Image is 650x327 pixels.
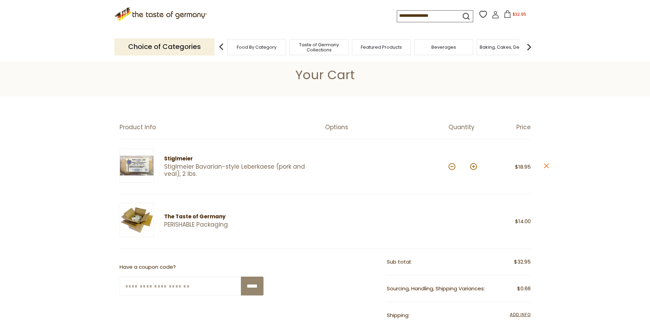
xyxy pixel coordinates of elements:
a: Featured Products [361,45,402,50]
div: Price [490,124,531,131]
div: Stiglmeier [164,155,313,163]
a: Food By Category [237,45,277,50]
div: The Taste of Germany [164,213,336,221]
a: Taste of Germany Collections [292,42,346,52]
p: Have a coupon code? [120,263,263,271]
a: Baking, Cakes, Desserts [480,45,533,50]
span: Sourcing, Handling, Shipping Variances: [387,285,485,292]
img: PERISHABLE Packaging [120,203,154,237]
div: Quantity [449,124,490,131]
span: Sub total: [387,258,412,265]
a: PERISHABLE Packaging [164,221,336,228]
span: Shipping: [387,312,409,319]
img: next arrow [522,40,536,54]
img: previous arrow [214,40,228,54]
a: Stiglmeier Bavarian-style Leberkaese (pork and veal), 2 lbs. [164,163,313,178]
div: Product Info [120,124,325,131]
span: $0.66 [517,284,531,293]
p: Choice of Categories [114,38,214,55]
img: Stiglmeier Bavarian-style Leberkaese (pork and veal), 2 lbs. [120,148,154,183]
div: Options [325,124,449,131]
span: $32.95 [513,11,526,17]
h1: Your Cart [21,67,629,83]
a: Beverages [431,45,456,50]
span: $18.95 [515,163,531,170]
span: $14.00 [515,218,531,225]
button: $32.95 [501,10,530,21]
span: $32.95 [514,258,531,266]
span: Add Info [510,312,530,317]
